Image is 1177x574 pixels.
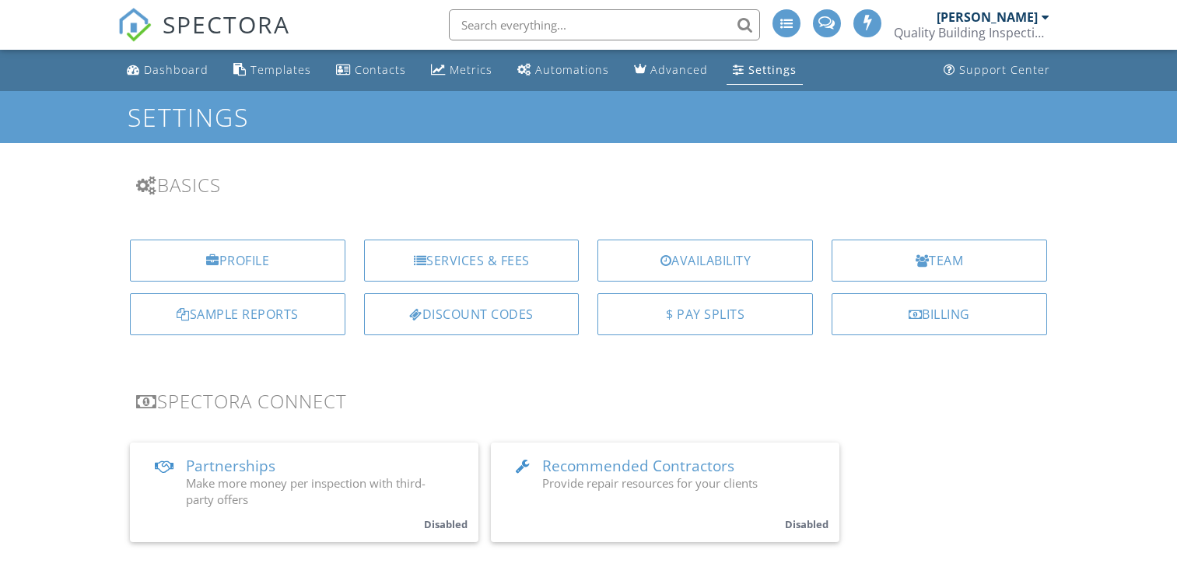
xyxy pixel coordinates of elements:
[894,25,1049,40] div: Quality Building Inspections
[250,62,311,77] div: Templates
[832,240,1047,282] a: Team
[597,240,813,282] a: Availability
[186,456,275,476] span: Partnerships
[535,62,609,77] div: Automations
[144,62,208,77] div: Dashboard
[117,8,152,42] img: The Best Home Inspection Software - Spectora
[424,517,468,531] small: Disabled
[425,56,499,85] a: Metrics
[450,62,492,77] div: Metrics
[163,8,290,40] span: SPECTORA
[449,9,760,40] input: Search everything...
[128,103,1049,131] h1: Settings
[542,456,734,476] span: Recommended Contractors
[186,475,426,507] span: Make more money per inspection with third-party offers
[511,56,615,85] a: Automations (Advanced)
[136,174,1040,195] h3: Basics
[121,56,215,85] a: Dashboard
[628,56,714,85] a: Advanced
[650,62,708,77] div: Advanced
[227,56,317,85] a: Templates
[832,293,1047,335] a: Billing
[364,293,580,335] a: Discount Codes
[136,390,1040,411] h3: Spectora Connect
[597,293,813,335] a: $ Pay Splits
[542,475,758,491] span: Provide repair resources for your clients
[491,443,839,542] a: Recommended Contractors Provide repair resources for your clients Disabled
[748,62,797,77] div: Settings
[130,293,345,335] a: Sample Reports
[130,443,478,542] a: Partnerships Make more money per inspection with third-party offers Disabled
[937,9,1038,25] div: [PERSON_NAME]
[785,517,828,531] small: Disabled
[727,56,803,85] a: Settings
[330,56,412,85] a: Contacts
[355,62,406,77] div: Contacts
[364,240,580,282] a: Services & Fees
[937,56,1056,85] a: Support Center
[130,240,345,282] a: Profile
[117,21,290,54] a: SPECTORA
[959,62,1050,77] div: Support Center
